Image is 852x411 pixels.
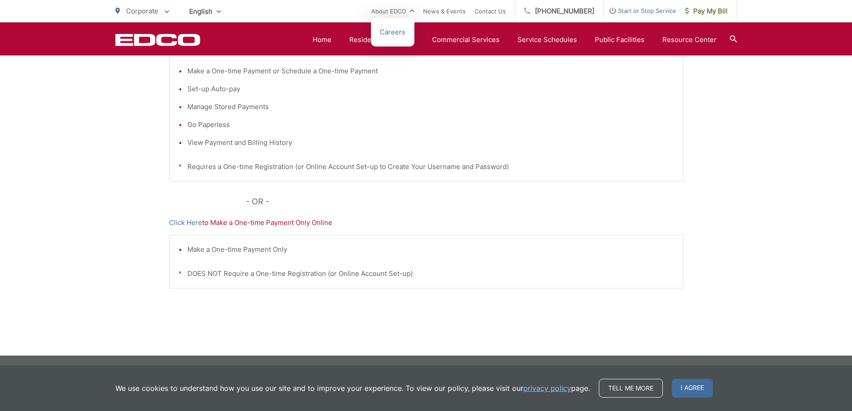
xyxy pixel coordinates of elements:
p: * DOES NOT Require a One-time Registration (or Online Account Set-up) [178,268,674,279]
p: - OR - [246,195,683,208]
span: Corporate [126,7,158,15]
a: Home [313,34,331,45]
li: View Payment and Billing History [187,137,674,148]
span: Pay My Bill [685,6,728,17]
li: Set-up Auto-pay [187,84,674,94]
a: Careers [380,27,405,38]
a: Public Facilities [595,34,644,45]
a: Residential Services [349,34,414,45]
a: Resource Center [662,34,716,45]
span: I agree [672,379,713,398]
li: Make a One-time Payment or Schedule a One-time Payment [187,66,674,76]
li: Manage Stored Payments [187,102,674,112]
a: privacy policy [523,383,571,394]
a: Service Schedules [517,34,577,45]
a: Click Here [169,217,202,228]
p: We use cookies to understand how you use our site and to improve your experience. To view our pol... [115,383,590,394]
a: Contact Us [475,6,506,17]
p: to Make a One-time Payment Only Online [169,217,683,228]
a: EDCD logo. Return to the homepage. [115,34,200,46]
a: Tell me more [599,379,663,398]
a: News & Events [423,6,466,17]
li: Make a One-time Payment Only [187,244,674,255]
a: About EDCO [371,6,414,17]
a: Commercial Services [432,34,500,45]
p: * Requires a One-time Registration (or Online Account Set-up to Create Your Username and Password) [178,161,674,172]
span: English [182,4,228,19]
li: Go Paperless [187,119,674,130]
